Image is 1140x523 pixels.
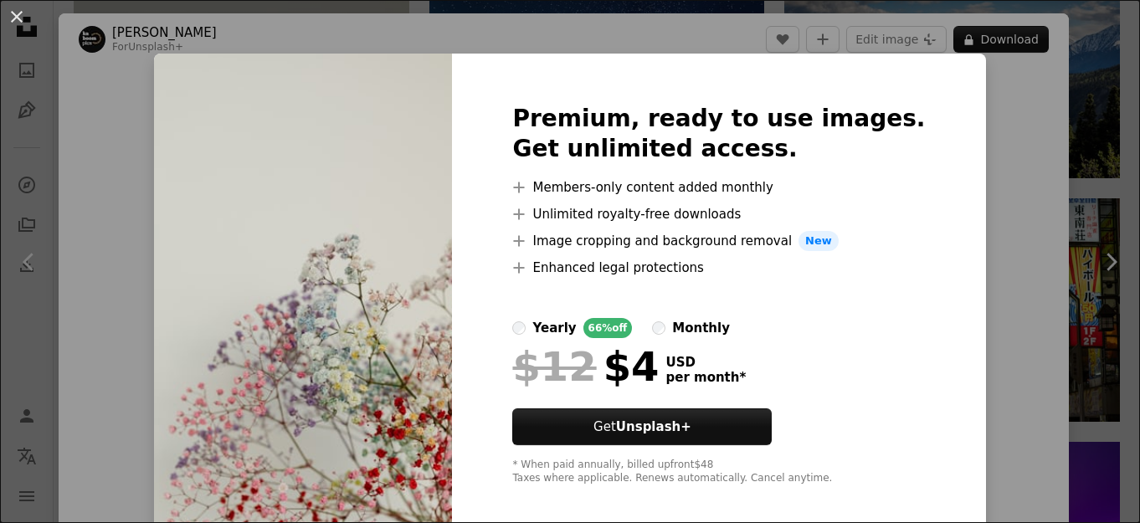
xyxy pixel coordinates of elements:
[616,419,691,434] strong: Unsplash+
[665,370,746,385] span: per month *
[512,459,925,485] div: * When paid annually, billed upfront $48 Taxes where applicable. Renews automatically. Cancel any...
[512,204,925,224] li: Unlimited royalty-free downloads
[512,177,925,197] li: Members-only content added monthly
[799,231,839,251] span: New
[512,231,925,251] li: Image cropping and background removal
[512,104,925,164] h2: Premium, ready to use images. Get unlimited access.
[652,321,665,335] input: monthly
[512,345,596,388] span: $12
[512,408,772,445] button: GetUnsplash+
[665,355,746,370] span: USD
[583,318,633,338] div: 66% off
[512,321,526,335] input: yearly66%off
[512,258,925,278] li: Enhanced legal protections
[512,345,659,388] div: $4
[532,318,576,338] div: yearly
[672,318,730,338] div: monthly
